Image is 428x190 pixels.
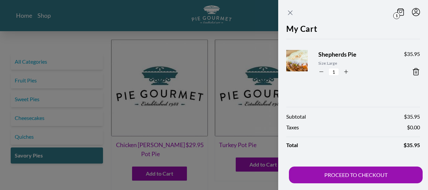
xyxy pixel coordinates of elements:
[286,123,299,131] span: Taxes
[404,141,420,149] span: $ 35.95
[412,8,420,16] button: Menu
[286,9,294,17] button: Close panel
[318,60,393,66] span: Size: Large
[404,113,420,121] span: $ 35.95
[318,50,393,59] span: Shepherds Pie
[393,12,400,19] span: 1
[286,113,306,121] span: Subtotal
[286,23,420,39] h2: My Cart
[407,123,420,131] span: $ 0.00
[404,50,420,58] span: $ 35.95
[286,141,298,149] span: Total
[283,44,324,84] img: Product Image
[289,167,423,183] button: PROCEED TO CHECKOUT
